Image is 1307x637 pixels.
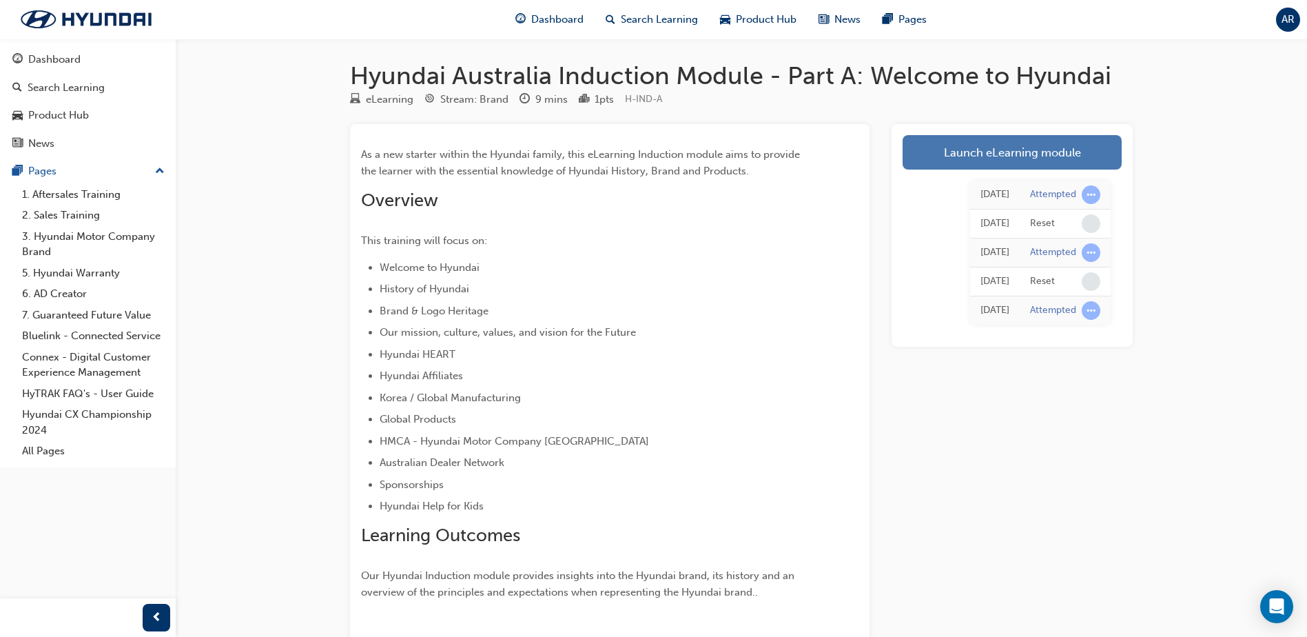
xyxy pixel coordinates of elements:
div: Tue May 13 2025 09:09:57 GMT+0930 (Australian Central Standard Time) [980,187,1009,203]
div: Product Hub [28,108,89,123]
span: car-icon [12,110,23,122]
span: Korea / Global Manufacturing [380,392,521,404]
span: Pages [898,12,927,28]
button: Pages [6,159,170,184]
div: Pages [28,163,56,179]
span: Australian Dealer Network [380,456,504,469]
div: Search Learning [28,80,105,96]
a: 5. Hyundai Warranty [17,263,170,284]
a: Hyundai CX Championship 2024 [17,404,170,441]
span: Welcome to Hyundai [380,261,480,274]
span: news-icon [12,138,23,150]
h1: Hyundai Australia Induction Module - Part A: Welcome to Hyundai [350,61,1133,91]
span: target-icon [424,94,435,106]
a: Product Hub [6,103,170,128]
div: Tue May 13 2025 09:09:56 GMT+0930 (Australian Central Standard Time) [980,216,1009,232]
span: Learning resource code [625,93,662,105]
a: News [6,131,170,156]
span: History of Hyundai [380,283,469,295]
span: learningResourceType_ELEARNING-icon [350,94,360,106]
a: 1. Aftersales Training [17,184,170,205]
div: 9 mins [535,92,568,108]
div: Attempted [1030,188,1076,201]
span: Overview [361,190,438,211]
span: clock-icon [519,94,530,106]
div: Stream [424,91,508,108]
a: Search Learning [6,75,170,101]
div: Points [579,91,614,108]
span: learningRecordVerb_ATTEMPT-icon [1082,243,1100,262]
div: Duration [519,91,568,108]
span: Hyundai HEART [380,348,455,361]
span: pages-icon [883,11,893,28]
a: 7. Guaranteed Future Value [17,305,170,326]
div: Dashboard [28,52,81,68]
div: Reset [1030,217,1055,230]
span: Hyundai Affiliates [380,370,463,382]
span: learningRecordVerb_ATTEMPT-icon [1082,301,1100,320]
span: Learning Outcomes [361,525,520,546]
span: learningRecordVerb_NONE-icon [1082,272,1100,291]
a: search-iconSearch Learning [595,6,709,34]
div: 1 pts [595,92,614,108]
div: Tue May 13 2025 08:56:51 GMT+0930 (Australian Central Standard Time) [980,245,1009,261]
button: AR [1276,8,1300,32]
a: Connex - Digital Customer Experience Management [17,347,170,383]
div: Mon Sep 23 2024 14:43:31 GMT+0930 (Australian Central Standard Time) [980,303,1009,318]
span: search-icon [606,11,615,28]
span: Search Learning [621,12,698,28]
span: learningRecordVerb_NONE-icon [1082,214,1100,233]
span: Hyundai Help for Kids [380,500,484,512]
a: Launch eLearning module [903,135,1122,170]
span: prev-icon [152,609,162,627]
div: Open Intercom Messenger [1260,590,1293,623]
a: 2. Sales Training [17,205,170,226]
a: pages-iconPages [872,6,938,34]
a: Dashboard [6,47,170,72]
span: Product Hub [736,12,796,28]
span: Sponsorships [380,478,444,491]
span: This training will focus on: [361,234,487,247]
span: HMCA - Hyundai Motor Company [GEOGRAPHIC_DATA] [380,435,649,447]
span: News [834,12,861,28]
span: news-icon [819,11,829,28]
span: Global Products [380,413,456,425]
span: car-icon [720,11,730,28]
a: 3. Hyundai Motor Company Brand [17,226,170,263]
div: Attempted [1030,246,1076,259]
div: News [28,136,54,152]
div: Type [350,91,413,108]
a: news-iconNews [807,6,872,34]
div: Reset [1030,275,1055,288]
span: learningRecordVerb_ATTEMPT-icon [1082,185,1100,204]
span: Dashboard [531,12,584,28]
a: guage-iconDashboard [504,6,595,34]
a: HyTRAK FAQ's - User Guide [17,383,170,405]
span: Our Hyundai Induction module provides insights into the Hyundai brand, its history and an overvie... [361,569,797,598]
div: eLearning [366,92,413,108]
span: guage-icon [515,11,526,28]
span: As a new starter within the Hyundai family, this eLearning Induction module aims to provide the l... [361,148,803,177]
span: Our mission, culture, values, and vision for the Future [380,326,636,338]
span: pages-icon [12,165,23,178]
div: Attempted [1030,304,1076,317]
span: AR [1282,12,1295,28]
span: podium-icon [579,94,589,106]
div: Tue May 13 2025 08:56:48 GMT+0930 (Australian Central Standard Time) [980,274,1009,290]
a: car-iconProduct Hub [709,6,807,34]
span: Brand & Logo Heritage [380,305,488,317]
button: DashboardSearch LearningProduct HubNews [6,44,170,159]
span: guage-icon [12,54,23,66]
a: All Pages [17,441,170,462]
a: Bluelink - Connected Service [17,325,170,347]
span: search-icon [12,82,22,94]
div: Stream: Brand [440,92,508,108]
img: Trak [7,5,165,34]
span: up-icon [155,163,165,181]
a: 6. AD Creator [17,283,170,305]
